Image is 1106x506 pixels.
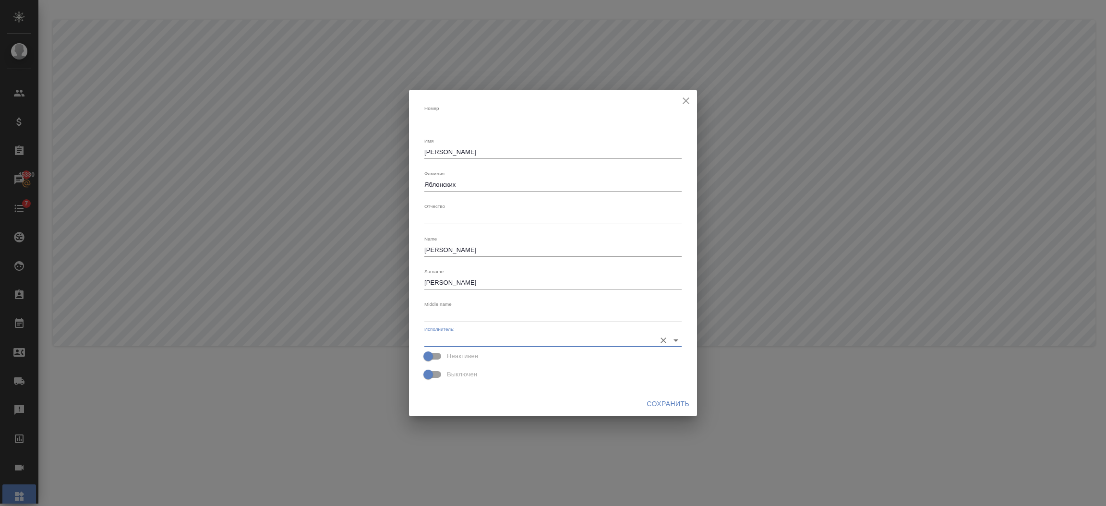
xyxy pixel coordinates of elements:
textarea: Яблонских [424,181,682,188]
label: Номер [424,106,439,110]
label: Отчество [424,204,445,208]
span: Неактивен [447,351,478,361]
textarea: [PERSON_NAME] [424,279,682,286]
button: Сохранить [643,395,693,413]
button: close [679,94,693,108]
textarea: [PERSON_NAME] [424,148,682,156]
label: Surname [424,269,444,274]
label: Исполнитель: [424,326,455,331]
button: Open [669,334,683,347]
label: Middle name [424,301,452,306]
span: Сохранить [647,398,689,410]
textarea: [PERSON_NAME] [424,246,682,253]
span: Выключен [447,370,477,379]
label: Имя [424,138,433,143]
label: Фамилия [424,171,445,176]
label: Name [424,236,437,241]
button: Очистить [657,334,670,347]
